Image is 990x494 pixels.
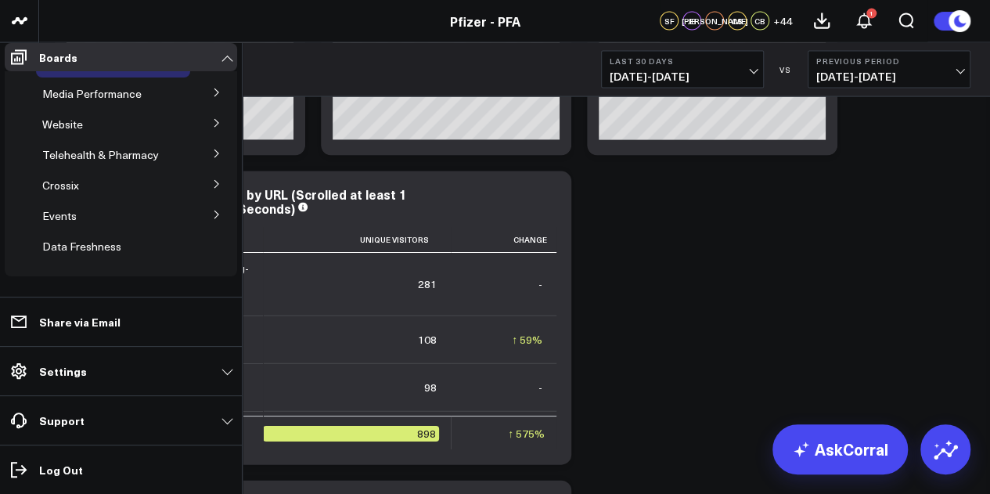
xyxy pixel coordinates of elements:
[728,12,747,31] div: CS
[42,118,83,131] a: Website
[538,276,542,292] div: -
[660,12,679,31] div: SF
[42,117,83,132] span: Website
[450,13,520,30] a: Pfizer - PFA
[42,179,79,192] a: Crossix
[816,70,962,83] span: [DATE] - [DATE]
[418,332,437,348] div: 108
[682,12,701,31] div: JB
[451,227,556,253] th: Change
[816,56,962,66] b: Previous Period
[866,9,877,19] div: 1
[773,12,793,31] button: +44
[39,316,121,328] p: Share via Email
[42,147,159,162] span: Telehealth & Pharmacy
[42,149,159,161] a: Telehealth & Pharmacy
[42,86,142,101] span: Media Performance
[263,426,439,442] div: 898
[610,56,755,66] b: Last 30 Days
[610,70,755,83] span: [DATE] - [DATE]
[42,210,77,222] a: Events
[263,227,451,253] th: Unique Visitors
[39,463,83,476] p: Log Out
[512,332,542,348] div: ↑ 59%
[601,51,764,88] button: Last 30 Days[DATE]-[DATE]
[42,178,79,193] span: Crossix
[773,16,793,27] span: + 44
[5,456,237,484] a: Log Out
[42,239,121,254] span: Data Freshness
[39,365,87,377] p: Settings
[538,380,542,395] div: -
[508,426,545,442] div: ↑ 575%
[42,208,77,223] span: Events
[418,276,437,292] div: 281
[39,51,77,63] p: Boards
[424,380,437,395] div: 98
[39,414,85,427] p: Support
[808,51,970,88] button: Previous Period[DATE]-[DATE]
[751,12,769,31] div: CB
[772,65,800,74] div: VS
[42,240,121,253] a: Data Freshness
[42,88,142,100] a: Media Performance
[705,12,724,31] div: [PERSON_NAME]
[772,424,908,474] a: AskCorral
